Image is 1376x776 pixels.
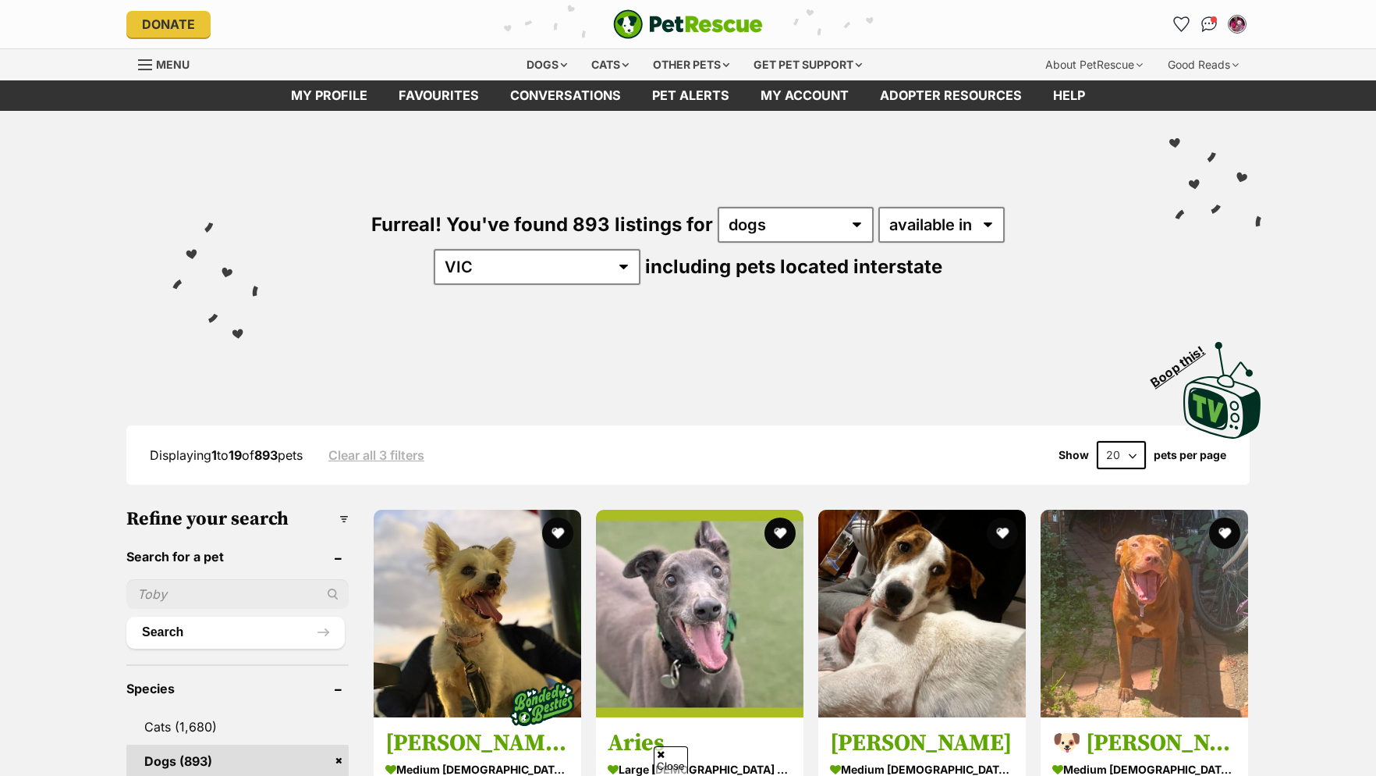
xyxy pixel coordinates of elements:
[495,80,637,111] a: conversations
[385,729,569,759] h3: [PERSON_NAME] and [PERSON_NAME]
[613,9,763,39] img: logo-e224e6f780fb5917bec1dbf3a21bbac754714ae5b6737aabdf751b685950b380.svg
[126,550,349,564] header: Search for a pet
[1183,328,1261,442] a: Boop this!
[830,729,1014,759] h3: [PERSON_NAME]
[987,518,1018,549] button: favourite
[1229,16,1245,32] img: Zoey Close profile pic
[254,447,278,463] strong: 893
[1157,49,1250,80] div: Good Reads
[1052,729,1236,759] h3: 🐶 [PERSON_NAME] 🐶
[1034,49,1154,80] div: About PetRescue
[743,49,873,80] div: Get pet support
[542,518,573,549] button: favourite
[383,80,495,111] a: Favourites
[1183,342,1261,439] img: PetRescue TV logo
[156,58,190,71] span: Menu
[1169,12,1250,37] ul: Account quick links
[1169,12,1193,37] a: Favourites
[126,682,349,696] header: Species
[503,666,581,744] img: bonded besties
[764,518,796,549] button: favourite
[637,80,745,111] a: Pet alerts
[1037,80,1101,111] a: Help
[211,447,217,463] strong: 1
[654,746,688,774] span: Close
[1148,333,1220,390] span: Boop this!
[371,213,713,236] span: Furreal! You've found 893 listings for
[126,508,349,530] h3: Refine your search
[608,729,792,759] h3: Aries
[1059,449,1089,461] span: Show
[645,255,942,278] span: including pets located interstate
[596,510,803,717] img: Aries - Greyhound Dog
[150,447,303,463] span: Displaying to of pets
[229,447,242,463] strong: 19
[642,49,740,80] div: Other pets
[126,617,345,648] button: Search
[138,49,200,77] a: Menu
[818,510,1026,717] img: Hank - Bull Arab Dog
[864,80,1037,111] a: Adopter resources
[1209,518,1240,549] button: favourite
[126,11,211,37] a: Donate
[516,49,578,80] div: Dogs
[126,579,349,609] input: Toby
[1154,449,1226,461] label: pets per page
[1197,12,1222,37] a: Conversations
[1225,12,1250,37] button: My account
[1041,510,1248,717] img: 🐶 Jeff 🐶 - Staffy x Shar-Pei Dog
[328,448,424,462] a: Clear all 3 filters
[275,80,383,111] a: My profile
[126,710,349,743] a: Cats (1,680)
[1201,16,1218,32] img: chat-41dd97257d64d25036548639549fe6c8038ab92f7586957e7f3b1b290dea8141.svg
[580,49,640,80] div: Cats
[374,510,581,717] img: Cleo and Suki - Australian Kelpie Dog
[613,9,763,39] a: PetRescue
[745,80,864,111] a: My account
